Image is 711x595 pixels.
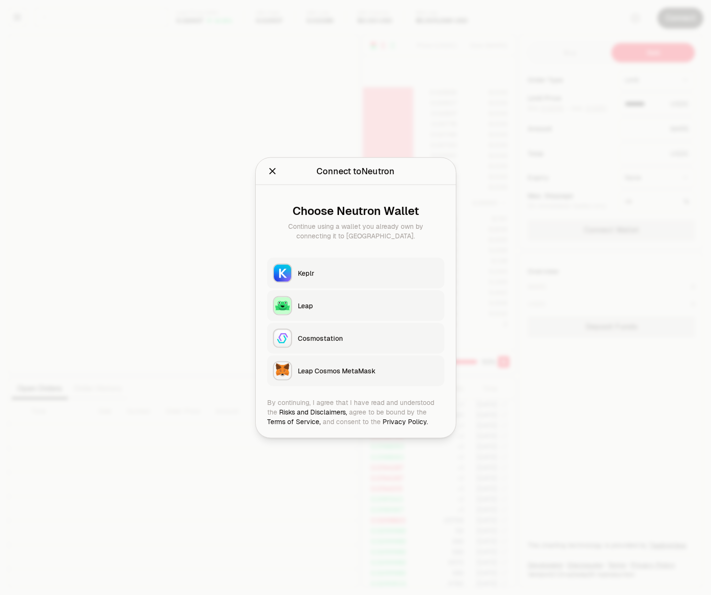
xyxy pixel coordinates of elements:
div: Continue using a wallet you already own by connecting it to [GEOGRAPHIC_DATA]. [275,221,437,240]
img: Leap [274,297,291,314]
div: By continuing, I agree that I have read and understood the agree to be bound by the and consent t... [267,397,444,426]
div: Connect to Neutron [316,164,395,178]
button: Close [267,164,278,178]
img: Leap Cosmos MetaMask [274,362,291,379]
a: Terms of Service, [267,417,321,426]
img: Cosmostation [274,329,291,347]
div: Cosmostation [298,333,439,343]
button: Leap Cosmos MetaMaskLeap Cosmos MetaMask [267,355,444,386]
div: Leap [298,301,439,310]
a: Risks and Disclaimers, [279,407,347,416]
div: Choose Neutron Wallet [275,204,437,217]
button: CosmostationCosmostation [267,323,444,353]
img: Keplr [274,264,291,281]
a: Privacy Policy. [383,417,428,426]
button: LeapLeap [267,290,444,321]
button: KeplrKeplr [267,258,444,288]
div: Keplr [298,268,439,278]
div: Leap Cosmos MetaMask [298,366,439,375]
